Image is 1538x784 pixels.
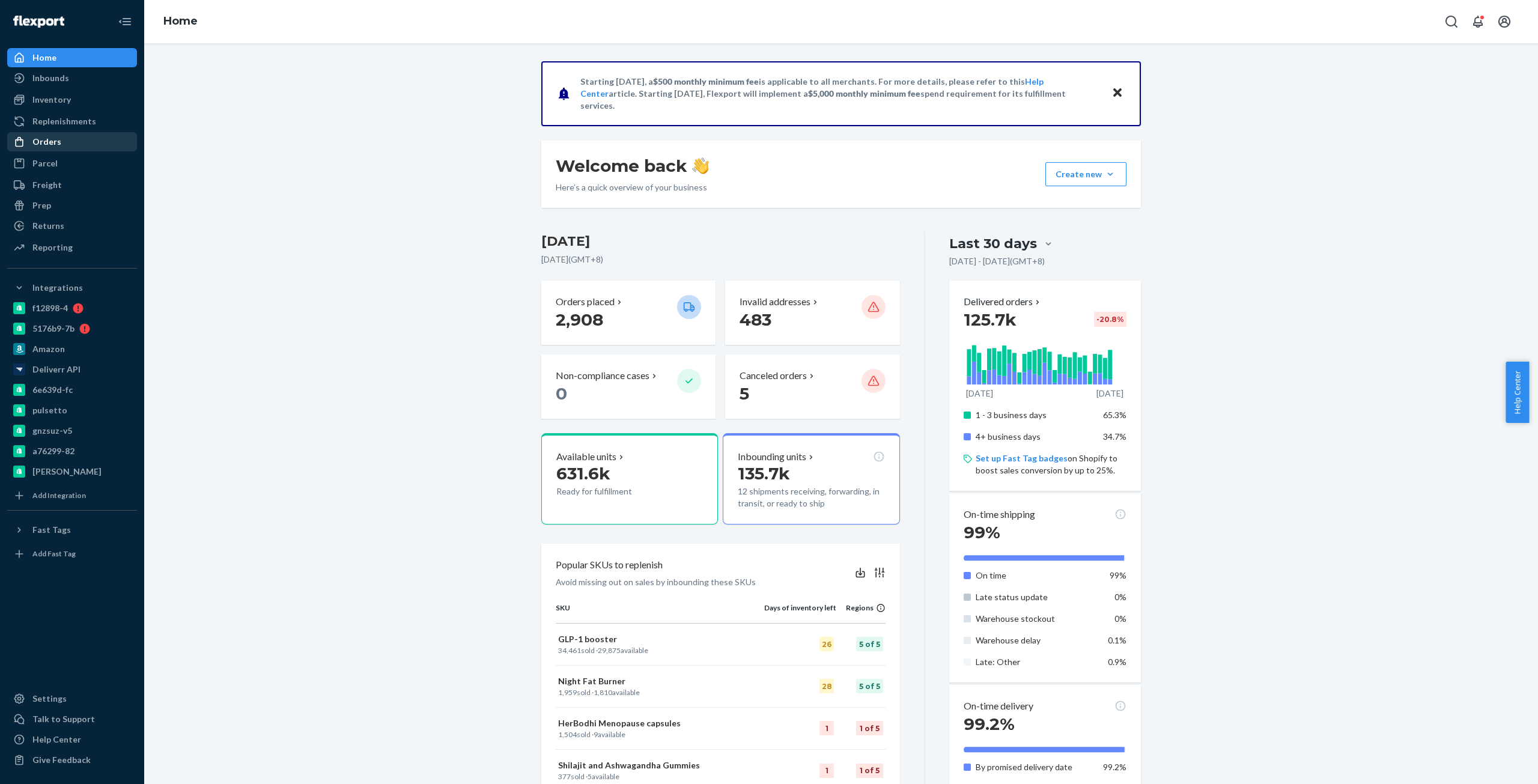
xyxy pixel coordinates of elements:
[964,295,1042,309] p: Delivered orders
[7,132,137,151] a: Orders
[7,339,137,359] a: Amazon
[588,772,592,781] span: 5
[32,734,81,746] div: Help Center
[964,508,1035,521] p: On-time shipping
[836,603,886,613] div: Regions
[32,490,86,500] div: Add Integration
[964,309,1017,330] span: 125.7k
[32,384,73,396] div: 6e639d-fc
[32,72,69,84] div: Inbounds
[558,772,571,781] span: 377
[558,688,577,697] span: 1,959
[541,254,900,266] p: [DATE] ( GMT+8 )
[13,16,64,28] img: Flexport logo
[32,466,102,478] div: [PERSON_NAME]
[541,232,900,251] h3: [DATE]
[7,689,137,708] a: Settings
[7,486,137,505] a: Add Integration
[32,220,64,232] div: Returns
[856,679,883,693] div: 5 of 5
[1439,10,1464,34] button: Open Search Box
[558,645,762,655] p: sold · available
[556,603,764,623] th: SKU
[32,445,74,457] div: a76299-82
[32,199,51,211] div: Prep
[594,730,598,739] span: 9
[556,369,649,383] p: Non-compliance cases
[976,409,1094,421] p: 1 - 3 business days
[32,115,96,127] div: Replenishments
[32,548,76,559] div: Add Fast Tag
[32,136,61,148] div: Orders
[1506,362,1529,423] button: Help Center
[738,450,806,464] p: Inbounding units
[856,764,883,778] div: 1 of 5
[976,761,1094,773] p: By promised delivery date
[808,88,920,99] span: $5,000 monthly minimum fee
[976,570,1094,582] p: On time
[594,688,612,697] span: 1,810
[556,450,616,464] p: Available units
[558,759,762,771] p: Shilajit and Ashwagandha Gummies
[32,404,67,416] div: pulsetto
[558,633,762,645] p: GLP-1 booster
[949,234,1037,253] div: Last 30 days
[738,463,790,484] span: 135.7k
[32,363,81,375] div: Deliverr API
[556,309,603,330] span: 2,908
[856,637,883,651] div: 5 of 5
[32,302,68,314] div: f12898-4
[7,112,137,131] a: Replenishments
[32,693,67,705] div: Settings
[7,154,137,173] a: Parcel
[1110,85,1125,102] button: Close
[32,425,72,437] div: gnzsuz-v5
[7,216,137,236] a: Returns
[541,354,716,419] button: Non-compliance cases 0
[32,52,56,64] div: Home
[7,299,137,318] a: f12898-4
[556,155,709,177] h1: Welcome back
[740,383,749,404] span: 5
[964,522,1000,542] span: 99%
[7,238,137,257] a: Reporting
[7,421,137,440] a: gnzsuz-v5
[7,278,137,297] button: Integrations
[964,714,1015,734] span: 99.2%
[7,750,137,770] button: Give Feedback
[556,485,667,497] p: Ready for fulfillment
[819,721,834,735] div: 1
[32,157,58,169] div: Parcel
[1103,431,1126,442] span: 34.7%
[7,380,137,400] a: 6e639d-fc
[558,675,762,687] p: Night Fat Burner
[580,76,1100,112] p: Starting [DATE], a is applicable to all merchants. For more details, please refer to this article...
[738,485,884,509] p: 12 shipments receiving, forwarding, in transit, or ready to ship
[556,576,756,588] p: Avoid missing out on sales by inbounding these SKUs
[1103,410,1126,420] span: 65.3%
[976,613,1094,625] p: Warehouse stockout
[556,383,567,404] span: 0
[1108,657,1126,667] span: 0.9%
[598,646,621,655] span: 29,875
[976,591,1094,603] p: Late status update
[558,646,581,655] span: 34,461
[1492,10,1516,34] button: Open account menu
[541,433,718,524] button: Available units631.6kReady for fulfillment
[7,360,137,379] a: Deliverr API
[1110,570,1126,580] span: 99%
[558,687,762,697] p: sold · available
[725,281,899,345] button: Invalid addresses 483
[1045,162,1126,186] button: Create new
[7,90,137,109] a: Inventory
[7,710,137,729] a: Talk to Support
[949,255,1045,267] p: [DATE] - [DATE] ( GMT+8 )
[966,387,993,400] p: [DATE]
[32,94,71,106] div: Inventory
[7,196,137,215] a: Prep
[558,717,762,729] p: HerBodhi Menopause capsules
[819,637,834,651] div: 26
[1094,312,1126,327] div: -20.8 %
[32,524,71,536] div: Fast Tags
